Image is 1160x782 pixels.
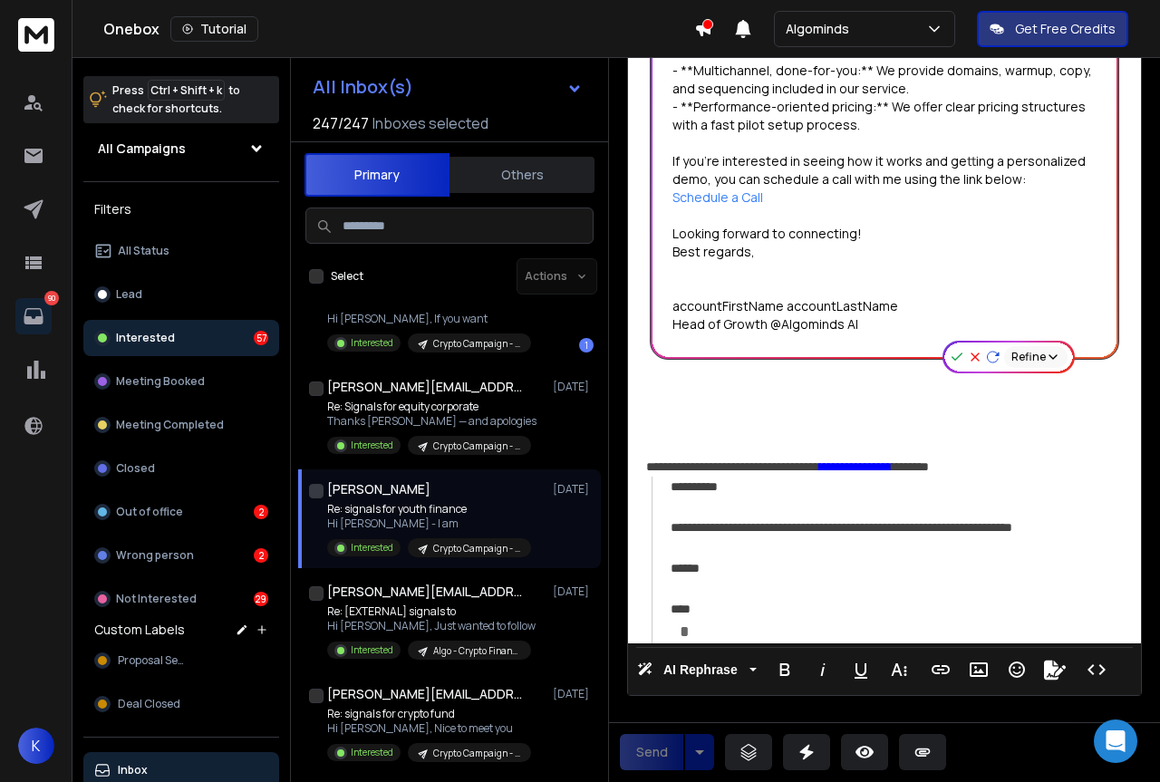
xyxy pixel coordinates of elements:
p: [DATE] [553,380,594,394]
p: Crypto Campaign - Row 3001 - 8561 [433,337,520,351]
p: Inbox [118,763,148,777]
div: 2 [254,505,268,519]
p: Interested [116,331,175,345]
p: Interested [351,541,393,555]
p: Re: signals for youth finance [327,502,531,517]
h1: All Inbox(s) [313,78,413,96]
p: Crypto Campaign - Row 3001 - 8561 [433,542,520,555]
h1: [PERSON_NAME][EMAIL_ADDRESS][DOMAIN_NAME] [327,685,527,703]
p: Interested [351,643,393,657]
button: More Text [882,652,916,688]
button: All Campaigns [83,130,279,167]
a: Schedule a Call [672,188,763,206]
button: Bold (Ctrl+B) [768,652,802,688]
div: 57 [254,331,268,345]
p: Re: Signals for equity corporate [327,400,536,414]
span: Deal Closed [118,697,180,711]
h3: Custom Labels [94,621,185,639]
p: Algo - Crypto Financial Services 2 ([DATE]-3000) [433,644,520,658]
button: Refine [1004,346,1068,368]
span: Ctrl + Shift + k [148,80,225,101]
span: 247 / 247 [313,112,369,134]
button: Italic (Ctrl+I) [806,652,840,688]
button: Emoticons [1000,652,1034,688]
p: Out of office [116,505,183,519]
p: Interested [351,336,393,350]
p: Crypto Campaign - Row 3001 - 8561 [433,439,520,453]
p: Not Interested [116,592,197,606]
p: Hi [PERSON_NAME], Nice to meet you [327,721,531,736]
p: [DATE] [553,687,594,701]
p: Press to check for shortcuts. [112,82,240,118]
h3: Inboxes selected [372,112,488,134]
button: Interested57 [83,320,279,356]
button: Insert Image (Ctrl+P) [962,652,996,688]
p: Crypto Campaign - Row 3001 - 8561 [433,747,520,760]
p: Interested [351,746,393,759]
span: AI Rephrase [660,662,741,678]
p: Thanks [PERSON_NAME] — and apologies [327,414,536,429]
span: Proposal Sent [118,653,189,668]
p: All Status [118,244,169,258]
h1: [PERSON_NAME] [327,480,430,498]
div: accountFirstName accountLastName [672,297,1097,315]
p: Algominds [786,20,856,38]
p: Meeting Booked [116,374,205,389]
button: All Status [83,233,279,269]
p: Closed [116,461,155,476]
p: [DATE] [553,584,594,599]
p: Get Free Credits [1015,20,1116,38]
button: Insert Link (Ctrl+K) [923,652,958,688]
div: Head of Growth @Algominds AI [672,315,1097,333]
a: 90 [15,298,52,334]
p: Hi [PERSON_NAME], Just wanted to follow [327,619,536,633]
button: Meeting Booked [83,363,279,400]
button: Tutorial [170,16,258,42]
button: Code View [1079,652,1114,688]
button: Proposal Sent [83,642,279,679]
button: AI Rephrase [633,652,760,688]
label: Select [331,269,363,284]
button: Lead [83,276,279,313]
button: Deal Closed [83,686,279,722]
button: Get Free Credits [977,11,1128,47]
h1: [PERSON_NAME][EMAIL_ADDRESS][DOMAIN_NAME] [327,583,527,601]
p: Re: signals for crypto fund [327,707,531,721]
div: 29 [254,592,268,606]
p: Re: [EXTERNAL] signals to [327,604,536,619]
p: Wrong person [116,548,194,563]
button: K [18,728,54,764]
p: Meeting Completed [116,418,224,432]
button: Meeting Completed [83,407,279,443]
div: 1 [579,338,594,352]
div: Onebox [103,16,694,42]
div: 2 [254,548,268,563]
p: 90 [44,291,59,305]
h3: Filters [83,197,279,222]
button: Not Interested29 [83,581,279,617]
button: Wrong person2 [83,537,279,574]
button: All Inbox(s) [298,69,597,105]
p: Lead [116,287,142,302]
h1: All Campaigns [98,140,186,158]
button: Closed [83,450,279,487]
h1: [PERSON_NAME][EMAIL_ADDRESS][PERSON_NAME][DOMAIN_NAME] [327,378,527,396]
button: Out of office2 [83,494,279,530]
p: Interested [351,439,393,452]
button: Underline (Ctrl+U) [844,652,878,688]
p: [DATE] [553,482,594,497]
p: Hi [PERSON_NAME], If you want [327,312,531,326]
button: Others [449,155,594,195]
p: Hi [PERSON_NAME] - I am [327,517,531,531]
div: Open Intercom Messenger [1094,719,1137,763]
button: Signature [1038,652,1072,688]
button: Primary [304,153,449,197]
